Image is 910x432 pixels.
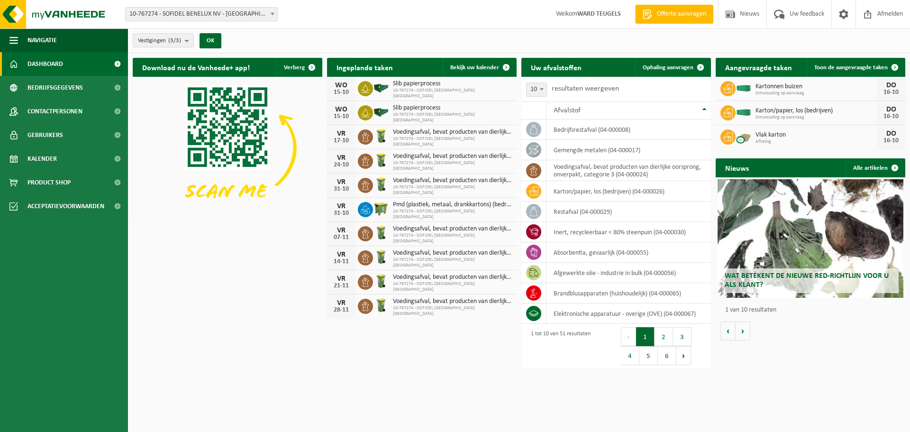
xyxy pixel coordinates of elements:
[393,177,512,184] span: Voedingsafval, bevat producten van dierlijke oorsprong, onverpakt, categorie 3
[635,5,713,24] a: Offerte aanvragen
[393,225,512,233] span: Voedingsafval, bevat producten van dierlijke oorsprong, onverpakt, categorie 3
[736,108,752,116] img: HK-XC-30-GN-00
[393,129,512,136] span: Voedingsafval, bevat producten van dierlijke oorsprong, onverpakt, categorie 3
[133,58,259,76] h2: Download nu de Vanheede+ app!
[393,249,512,257] span: Voedingsafval, bevat producten van dierlijke oorsprong, onverpakt, categorie 3
[755,91,877,96] span: Omwisseling op aanvraag
[673,327,692,346] button: 3
[393,233,512,244] span: 10-767274 - SOFIDEL [GEOGRAPHIC_DATA] [GEOGRAPHIC_DATA]
[373,297,389,313] img: WB-0140-HPE-GN-50
[393,274,512,281] span: Voedingsafval, bevat producten van dierlijke oorsprong, onverpakt, categorie 3
[5,411,158,432] iframe: chat widget
[393,298,512,305] span: Voedingsafval, bevat producten van dierlijke oorsprong, onverpakt, categorie 3
[546,160,711,181] td: voedingsafval, bevat producten van dierlijke oorsprong, onverpakt, categorie 3 (04-000024)
[546,222,711,242] td: inert, recycleerbaar < 80% steenpuin (04-000030)
[526,83,547,97] span: 10
[658,346,676,365] button: 6
[27,171,71,194] span: Product Shop
[332,234,351,241] div: 07-11
[846,158,904,177] a: Alle artikelen
[755,131,877,139] span: Vlak karton
[546,303,711,324] td: elektronische apparatuur - overige (OVE) (04-000067)
[200,33,221,48] button: OK
[332,178,351,186] div: VR
[332,106,351,113] div: WO
[373,104,389,120] img: HK-XS-16-GN-00
[27,123,63,147] span: Gebruikers
[552,85,619,92] label: resultaten weergeven
[125,7,278,21] span: 10-767274 - SOFIDEL BENELUX NV - DUFFEL
[332,186,351,193] div: 31-10
[133,33,194,47] button: Vestigingen(3/3)
[27,194,104,218] span: Acceptatievoorwaarden
[332,89,351,96] div: 15-10
[332,130,351,138] div: VR
[332,154,351,162] div: VR
[636,327,655,346] button: 1
[27,76,83,100] span: Bedrijfsgegevens
[393,281,512,293] span: 10-767274 - SOFIDEL [GEOGRAPHIC_DATA] [GEOGRAPHIC_DATA]
[755,83,877,91] span: Kartonnen buizen
[882,138,901,144] div: 16-10
[373,80,389,96] img: HK-XS-16-GN-00
[332,138,351,144] div: 17-10
[655,327,673,346] button: 2
[546,242,711,263] td: absorbentia, gevaarlijk (04-000055)
[332,113,351,120] div: 15-10
[332,283,351,289] div: 21-11
[676,346,691,365] button: Next
[882,89,901,96] div: 16-10
[276,58,321,77] button: Verberg
[546,181,711,202] td: karton/papier, los (bedrijven) (04-000026)
[393,80,512,88] span: Slib papierprocess
[521,58,591,76] h2: Uw afvalstoffen
[332,258,351,265] div: 14-11
[332,162,351,168] div: 24-10
[882,106,901,113] div: DO
[621,327,636,346] button: Previous
[393,201,512,209] span: Pmd (plastiek, metaal, drankkartons) (bedrijven)
[655,9,709,19] span: Offerte aanvragen
[526,326,591,366] div: 1 tot 10 van 51 resultaten
[546,263,711,283] td: afgewerkte olie - industrie in bulk (04-000056)
[168,37,181,44] count: (3/3)
[126,8,277,21] span: 10-767274 - SOFIDEL BENELUX NV - DUFFEL
[443,58,516,77] a: Bekijk uw kalender
[332,202,351,210] div: VR
[393,88,512,99] span: 10-767274 - SOFIDEL [GEOGRAPHIC_DATA] [GEOGRAPHIC_DATA]
[621,346,639,365] button: 4
[736,83,752,92] img: HK-XC-30-GN-00
[755,139,877,145] span: Afhaling
[393,257,512,268] span: 10-767274 - SOFIDEL [GEOGRAPHIC_DATA] [GEOGRAPHIC_DATA]
[546,283,711,303] td: brandblusapparaten (huishoudelijk) (04-000065)
[133,77,322,219] img: Download de VHEPlus App
[373,128,389,144] img: WB-0140-HPE-GN-50
[332,299,351,307] div: VR
[327,58,402,76] h2: Ingeplande taken
[393,153,512,160] span: Voedingsafval, bevat producten van dierlijke oorsprong, onverpakt, categorie 3
[373,201,389,217] img: WB-1100-HPE-GN-50
[554,107,581,114] span: Afvalstof
[725,272,889,289] span: Wat betekent de nieuwe RED-richtlijn voor u als klant?
[373,225,389,241] img: WB-0140-HPE-GN-50
[450,64,499,71] span: Bekijk uw kalender
[393,184,512,196] span: 10-767274 - SOFIDEL [GEOGRAPHIC_DATA] [GEOGRAPHIC_DATA]
[527,83,546,96] span: 10
[27,28,57,52] span: Navigatie
[755,107,877,115] span: Karton/papier, los (bedrijven)
[643,64,693,71] span: Ophaling aanvragen
[373,249,389,265] img: WB-0140-HPE-GN-50
[27,52,63,76] span: Dashboard
[635,58,710,77] a: Ophaling aanvragen
[138,34,181,48] span: Vestigingen
[736,128,752,144] img: PB-CU
[393,209,512,220] span: 10-767274 - SOFIDEL [GEOGRAPHIC_DATA] [GEOGRAPHIC_DATA]
[393,112,512,123] span: 10-767274 - SOFIDEL [GEOGRAPHIC_DATA] [GEOGRAPHIC_DATA]
[393,160,512,172] span: 10-767274 - SOFIDEL [GEOGRAPHIC_DATA] [GEOGRAPHIC_DATA]
[807,58,904,77] a: Toon de aangevraagde taken
[546,202,711,222] td: restafval (04-000029)
[716,58,801,76] h2: Aangevraagde taken
[332,275,351,283] div: VR
[639,346,658,365] button: 5
[725,307,901,313] p: 1 van 10 resultaten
